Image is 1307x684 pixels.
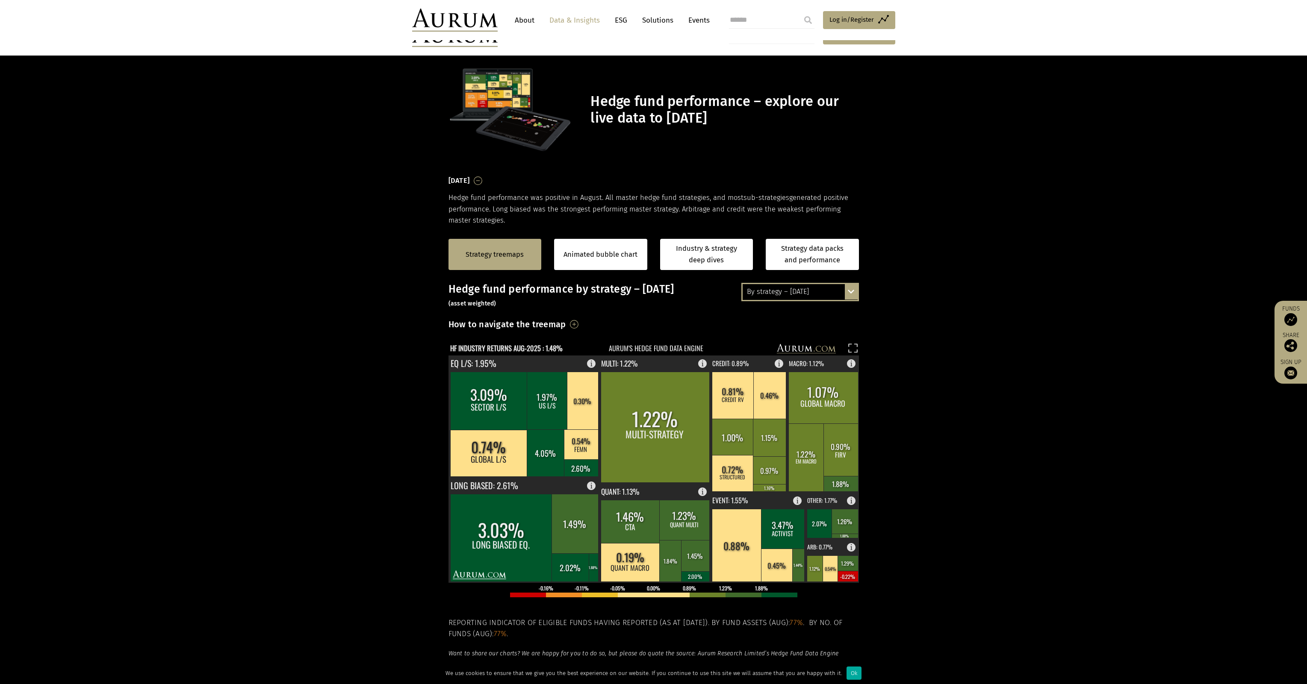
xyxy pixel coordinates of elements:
[660,239,753,270] a: Industry & strategy deep dives
[564,249,637,260] a: Animated bubble chart
[466,249,524,260] a: Strategy treemaps
[766,239,859,270] a: Strategy data packs and performance
[448,300,496,307] small: (asset weighted)
[611,12,631,28] a: ESG
[1284,339,1297,352] img: Share this post
[545,12,604,28] a: Data & Insights
[684,12,710,28] a: Events
[847,666,861,680] div: Ok
[823,11,895,29] a: Log in/Register
[638,12,678,28] a: Solutions
[743,284,858,299] div: By strategy – [DATE]
[510,12,539,28] a: About
[448,283,859,308] h3: Hedge fund performance by strategy – [DATE]
[800,12,817,29] input: Submit
[790,618,803,627] span: 77%
[448,192,859,226] p: Hedge fund performance was positive in August. All master hedge fund strategies, and most generat...
[1279,332,1303,352] div: Share
[448,317,566,332] h3: How to navigate the treemap
[448,650,839,657] em: Want to share our charts? We are happy for you to do so, but please do quote the source: Aurum Re...
[448,174,470,187] h3: [DATE]
[1284,313,1297,326] img: Access Funds
[829,15,874,25] span: Log in/Register
[590,93,856,126] h1: Hedge fund performance – explore our live data to [DATE]
[743,194,789,202] span: sub-strategies
[1279,305,1303,326] a: Funds
[1284,367,1297,379] img: Sign up to our newsletter
[494,629,507,638] span: 77%
[1279,358,1303,379] a: Sign up
[412,9,498,32] img: Aurum
[448,617,859,640] h5: Reporting indicator of eligible funds having reported (as at [DATE]). By fund assets (Aug): . By ...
